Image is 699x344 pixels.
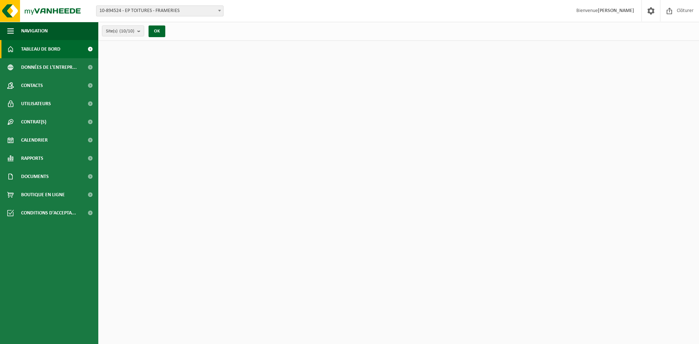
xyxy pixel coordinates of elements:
[96,6,223,16] span: 10-894524 - EP TOITURES - FRAMERIES
[21,149,43,167] span: Rapports
[21,204,76,222] span: Conditions d'accepta...
[96,5,224,16] span: 10-894524 - EP TOITURES - FRAMERIES
[102,25,144,36] button: Site(s)(10/10)
[21,95,51,113] span: Utilisateurs
[21,58,77,76] span: Données de l'entrepr...
[21,167,49,186] span: Documents
[149,25,165,37] button: OK
[106,26,134,37] span: Site(s)
[119,29,134,33] count: (10/10)
[21,186,65,204] span: Boutique en ligne
[598,8,634,13] strong: [PERSON_NAME]
[21,22,48,40] span: Navigation
[21,40,60,58] span: Tableau de bord
[21,76,43,95] span: Contacts
[21,113,46,131] span: Contrat(s)
[21,131,48,149] span: Calendrier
